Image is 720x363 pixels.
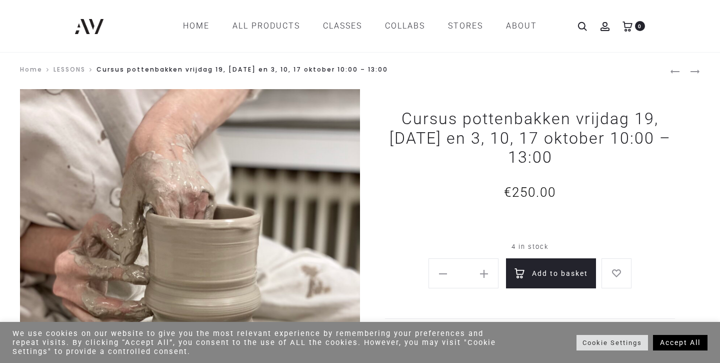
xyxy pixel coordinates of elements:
[385,109,675,167] h1: Cursus pottenbakken vrijdag 19, [DATE] en 3, 10, 17 oktober 10:00 – 13:00
[653,335,707,350] a: Accept All
[601,258,631,288] a: Add to wishlist
[12,329,499,356] div: We use cookies on our website to give you the most relevant experience by remembering your prefer...
[635,21,645,31] span: 0
[20,65,42,74] a: Home
[452,262,474,284] input: Product quantity
[576,335,648,350] a: Cookie Settings
[20,62,670,79] nav: Cursus pottenbakken vrijdag 19, [DATE] en 3, 10, 17 oktober 10:00 – 13:00
[506,258,596,288] button: Add to basket
[506,18,537,35] a: ABOUT
[504,185,556,200] bdi: 250.00
[622,21,632,31] a: 0
[670,62,700,79] nav: Product navigation
[385,235,675,258] p: 4 in stock
[504,185,512,200] span: €
[323,18,362,35] a: CLASSES
[183,18,209,35] a: Home
[232,18,300,35] a: All products
[448,18,483,35] a: STORES
[385,18,425,35] a: COLLABS
[53,65,85,74] a: LESSONS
